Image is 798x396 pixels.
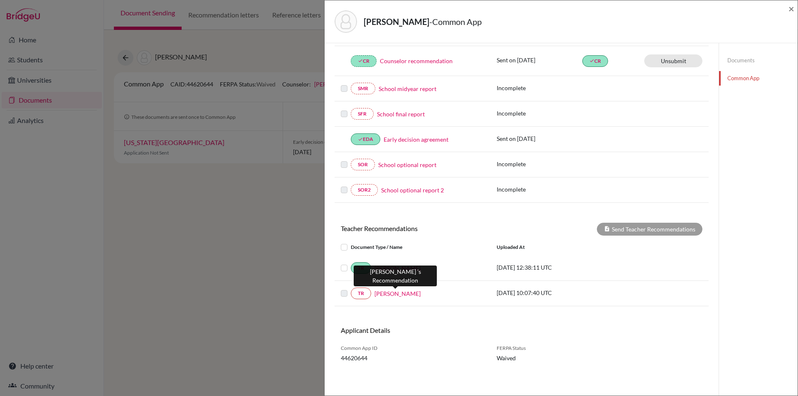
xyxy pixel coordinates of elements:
a: School midyear report [379,84,436,93]
a: Early decision agreement [384,135,448,144]
a: doneEDA [351,133,380,145]
a: SFR [351,108,374,120]
a: School optional report [378,160,436,169]
span: FERPA Status [497,344,578,352]
h6: Applicant Details [341,326,515,334]
a: TR [351,262,371,274]
a: doneCR [351,55,377,67]
a: Documents [719,53,798,68]
a: Unsubmit [644,54,702,67]
a: SOR2 [351,184,378,196]
a: doneCR [582,55,608,67]
div: Send Teacher Recommendations [597,223,702,236]
button: Close [788,4,794,14]
span: - Common App [429,17,482,27]
a: School final report [377,110,425,118]
p: Incomplete [497,109,582,118]
i: done [589,58,594,63]
a: TR [351,288,371,299]
p: [DATE] 12:38:11 UTC [497,263,609,272]
a: School optional report 2 [381,186,444,194]
a: Counselor recommendation [380,57,453,65]
p: [DATE] 10:07:40 UTC [497,288,609,297]
div: [PERSON_NAME] ’s Recommendation [354,266,437,286]
a: [PERSON_NAME] [374,289,421,298]
p: Sent on [DATE] [497,56,582,64]
a: Common App [719,71,798,86]
p: Sent on [DATE] [497,134,582,143]
p: Incomplete [497,84,582,92]
span: × [788,2,794,15]
a: SOR [351,159,375,170]
p: Incomplete [497,185,582,194]
a: SMR [351,83,375,94]
span: Common App ID [341,344,484,352]
i: done [358,137,363,142]
p: Incomplete [497,160,582,168]
span: Waived [497,354,578,362]
span: 44620644 [341,354,484,362]
strong: [PERSON_NAME] [364,17,429,27]
i: done [358,58,363,63]
div: Document Type / Name [335,242,490,252]
div: Uploaded at [490,242,615,252]
h6: Teacher Recommendations [335,224,522,232]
